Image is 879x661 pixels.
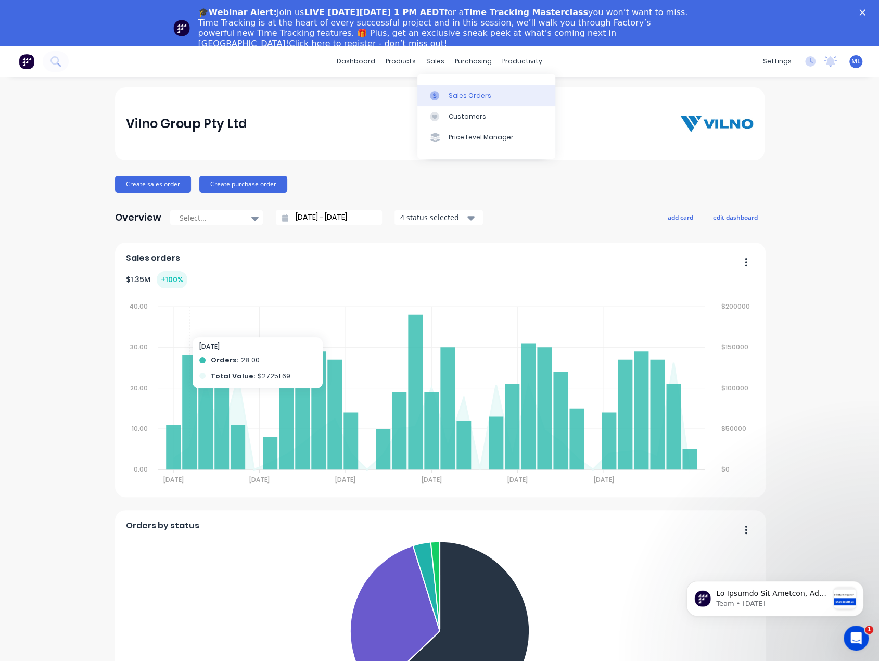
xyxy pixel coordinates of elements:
[449,112,486,121] div: Customers
[421,54,450,69] div: sales
[844,626,869,651] iframe: Intercom live chat
[380,54,421,69] div: products
[722,424,747,433] tspan: $50000
[115,207,161,228] div: Overview
[722,302,750,311] tspan: $200000
[126,113,247,134] div: Vilno Group Pty Ltd
[45,39,158,48] p: Message from Team, sent 1w ago
[126,519,199,532] span: Orders by status
[671,560,879,633] iframe: Intercom notifications message
[132,424,148,433] tspan: 10.00
[865,626,873,634] span: 1
[722,342,749,351] tspan: $150000
[449,133,514,142] div: Price Level Manager
[198,7,277,17] b: 🎓Webinar Alert:
[332,54,380,69] a: dashboard
[157,271,187,288] div: + 100 %
[417,127,555,148] a: Price Level Manager
[126,271,187,288] div: $ 1.35M
[129,302,148,311] tspan: 40.00
[417,85,555,106] a: Sales Orders
[449,91,491,100] div: Sales Orders
[249,475,270,484] tspan: [DATE]
[464,7,588,17] b: Time Tracking Masterclass
[173,20,190,36] img: Profile image for Team
[130,384,148,392] tspan: 20.00
[198,7,690,49] div: Join us for a you won’t want to miss. Time Tracking is at the heart of every successful project a...
[417,106,555,127] a: Customers
[400,212,466,223] div: 4 status selected
[115,176,191,193] button: Create sales order
[722,465,730,474] tspan: $0
[859,9,870,16] div: Close
[706,210,765,224] button: edit dashboard
[134,465,148,474] tspan: 0.00
[394,210,483,225] button: 4 status selected
[508,475,528,484] tspan: [DATE]
[722,384,749,392] tspan: $100000
[163,475,184,484] tspan: [DATE]
[199,176,287,193] button: Create purchase order
[758,54,797,69] div: settings
[336,475,356,484] tspan: [DATE]
[130,342,148,351] tspan: 30.00
[304,7,444,17] b: LIVE [DATE][DATE] 1 PM AEDT
[851,57,861,66] span: ML
[450,54,497,69] div: purchasing
[422,475,442,484] tspan: [DATE]
[594,475,615,484] tspan: [DATE]
[19,54,34,69] img: Factory
[126,252,180,264] span: Sales orders
[680,116,753,132] img: Vilno Group Pty Ltd
[661,210,700,224] button: add card
[289,39,447,48] a: Click here to register - don’t miss out!
[497,54,547,69] div: productivity
[45,29,157,627] span: Lo Ipsumdo Sit Ametcon, Ad’el seddoe tem inci utlabore etdolor magnaaliq en admi veni quisnost ex...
